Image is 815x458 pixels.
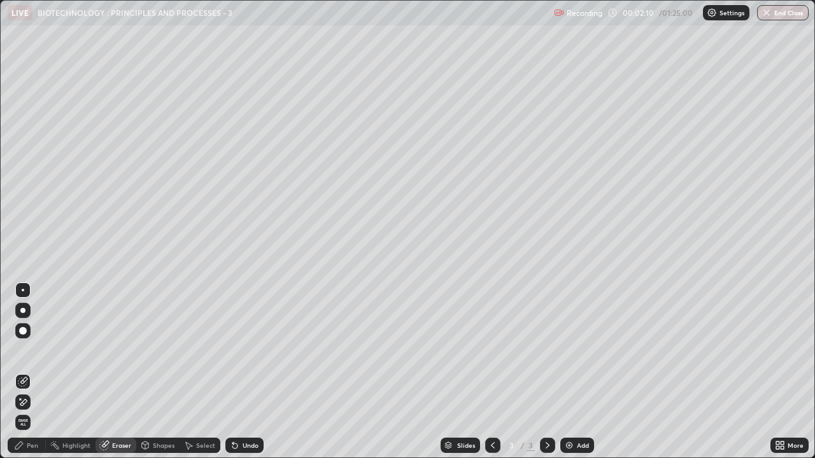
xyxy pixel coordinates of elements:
button: End Class [757,5,809,20]
span: Erase all [16,419,30,426]
div: Select [196,442,215,448]
div: 3 [506,441,518,449]
div: More [788,442,804,448]
img: end-class-cross [762,8,772,18]
img: add-slide-button [564,440,574,450]
p: BIOTECHNOLOGY : PRINCIPLES AND PROCESSES - 3 [38,8,232,18]
div: Add [577,442,589,448]
img: class-settings-icons [707,8,717,18]
p: LIVE [11,8,29,18]
p: Recording [567,8,602,18]
div: Pen [27,442,38,448]
div: / [521,441,525,449]
div: Eraser [112,442,131,448]
div: Shapes [153,442,174,448]
div: 3 [527,440,535,451]
div: Undo [243,442,259,448]
div: Slides [457,442,475,448]
div: Highlight [62,442,90,448]
img: recording.375f2c34.svg [554,8,564,18]
p: Settings [719,10,744,16]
